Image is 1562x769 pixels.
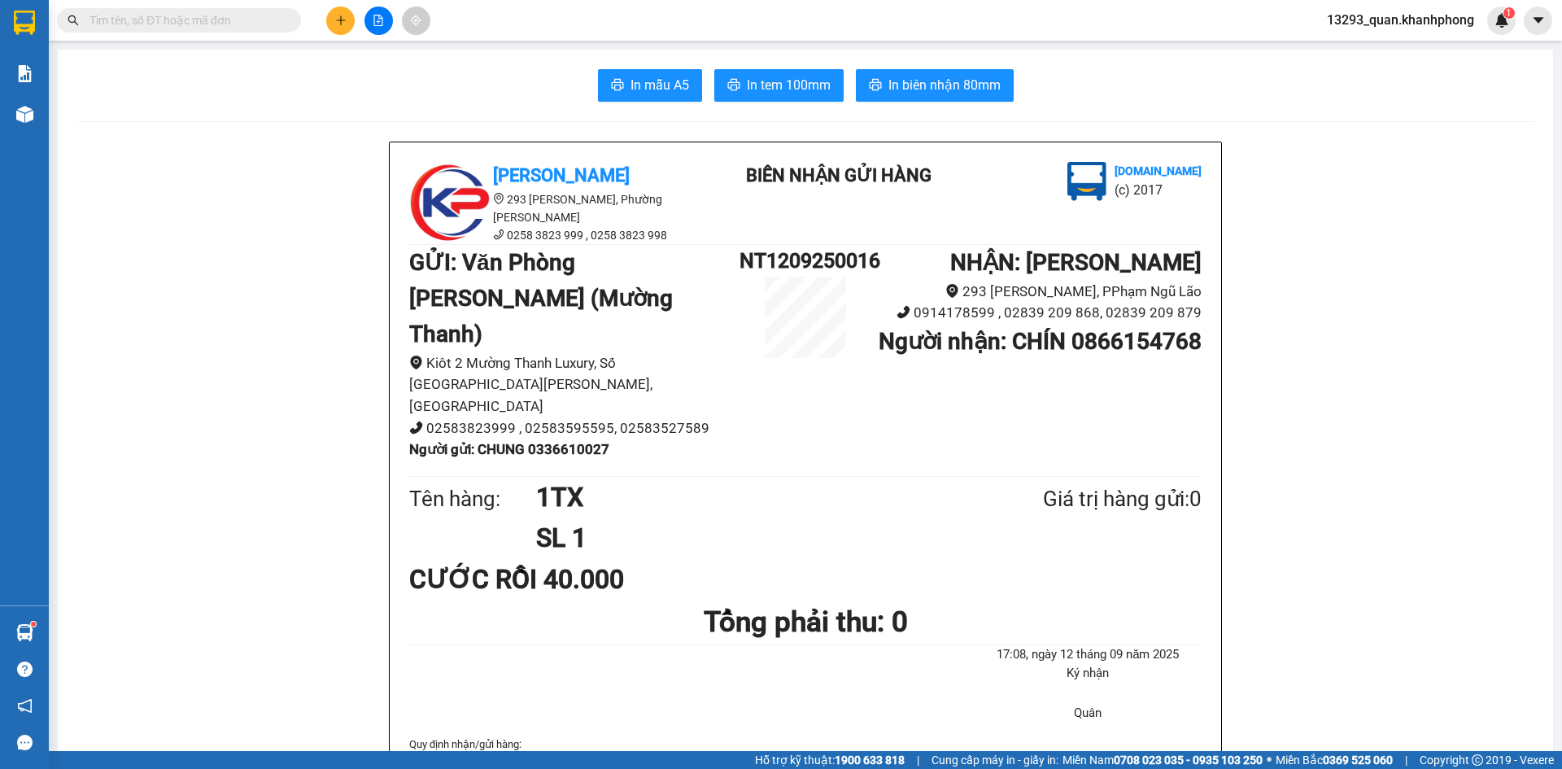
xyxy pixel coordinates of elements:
span: Miền Bắc [1276,751,1393,769]
span: copyright [1472,754,1483,766]
strong: 1900 633 818 [835,754,905,767]
span: 13293_quan.khanhphong [1314,10,1487,30]
span: file-add [373,15,384,26]
b: [PERSON_NAME] [493,165,630,186]
img: solution-icon [16,65,33,82]
button: printerIn tem 100mm [714,69,844,102]
b: [DOMAIN_NAME] [1115,164,1202,177]
span: | [917,751,919,769]
span: caret-down [1531,13,1546,28]
h1: SL 1 [536,518,964,558]
li: 293 [PERSON_NAME], Phường [PERSON_NAME] [409,190,702,226]
h1: NT1209250016 [740,245,871,277]
span: question-circle [17,662,33,677]
span: plus [335,15,347,26]
b: GỬI : Văn Phòng [PERSON_NAME] (Mường Thanh) [409,249,673,347]
li: 02583823999 , 02583595595, 02583527589 [409,417,740,439]
input: Tìm tên, số ĐT hoặc mã đơn [89,11,281,29]
span: 1 [1506,7,1512,19]
span: In mẫu A5 [630,75,689,95]
sup: 1 [1503,7,1515,19]
span: phone [409,421,423,435]
b: BIÊN NHẬN GỬI HÀNG [746,165,932,186]
h1: 1TX [536,477,964,518]
sup: 1 [31,622,36,627]
li: 293 [PERSON_NAME], PPhạm Ngũ Lão [871,281,1202,303]
li: (c) 2017 [1115,180,1202,200]
li: Ký nhận [975,664,1202,684]
b: Người gửi : CHUNG 0336610027 [409,441,609,457]
button: file-add [364,7,393,35]
button: printerIn biên nhận 80mm [856,69,1014,102]
li: Kiôt 2 Mường Thanh Luxury, Số [GEOGRAPHIC_DATA][PERSON_NAME], [GEOGRAPHIC_DATA] [409,352,740,417]
img: warehouse-icon [16,106,33,123]
span: search [68,15,79,26]
span: printer [869,78,882,94]
span: Miền Nam [1062,751,1263,769]
span: phone [897,305,910,319]
div: CƯỚC RỒI 40.000 [409,559,670,600]
strong: 0369 525 060 [1323,754,1393,767]
h1: Tổng phải thu: 0 [409,600,1202,644]
span: ⚪️ [1267,757,1272,763]
span: Hỗ trợ kỹ thuật: [755,751,905,769]
button: aim [402,7,430,35]
span: printer [727,78,740,94]
li: 0258 3823 999 , 0258 3823 998 [409,226,702,244]
button: printerIn mẫu A5 [598,69,702,102]
span: printer [611,78,624,94]
button: plus [326,7,355,35]
img: logo.jpg [409,162,491,243]
img: icon-new-feature [1494,13,1509,28]
span: phone [493,229,504,240]
b: Người nhận : CHÍN 0866154768 [879,328,1202,355]
strong: 0708 023 035 - 0935 103 250 [1114,754,1263,767]
span: | [1405,751,1407,769]
span: aim [410,15,421,26]
span: environment [493,193,504,204]
div: Tên hàng: [409,483,536,516]
span: In biên nhận 80mm [888,75,1001,95]
li: Quân [975,704,1202,723]
span: notification [17,698,33,714]
span: message [17,735,33,750]
img: warehouse-icon [16,624,33,641]
li: 17:08, ngày 12 tháng 09 năm 2025 [975,645,1202,665]
span: environment [409,356,423,369]
span: environment [945,284,959,298]
span: Cung cấp máy in - giấy in: [932,751,1058,769]
b: NHẬN : [PERSON_NAME] [950,249,1202,276]
img: logo.jpg [1067,162,1106,201]
li: 0914178599 , 02839 209 868, 02839 209 879 [871,302,1202,324]
div: Giá trị hàng gửi: 0 [964,483,1202,516]
img: logo-vxr [14,11,35,35]
span: In tem 100mm [747,75,831,95]
button: caret-down [1524,7,1552,35]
